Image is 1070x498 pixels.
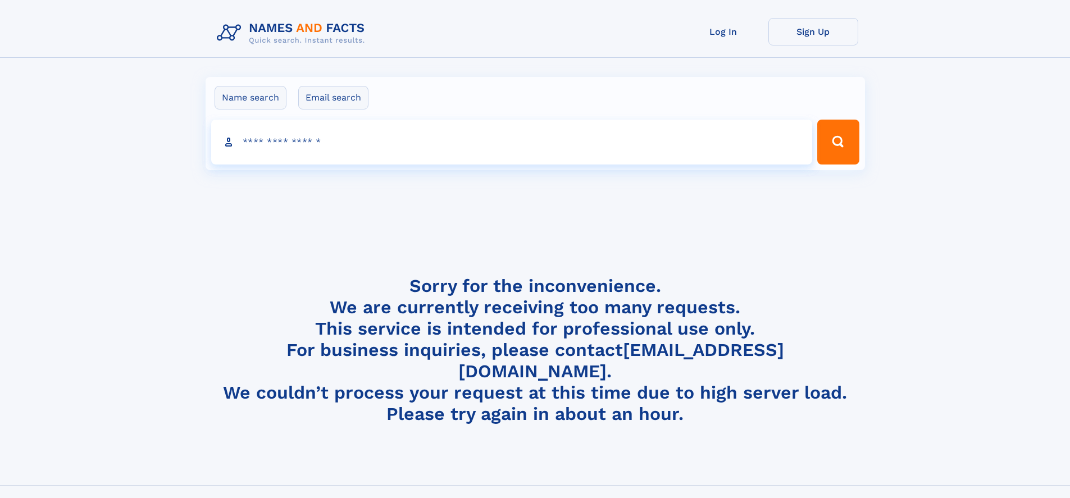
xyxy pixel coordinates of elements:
[212,275,858,425] h4: Sorry for the inconvenience. We are currently receiving too many requests. This service is intend...
[215,86,286,109] label: Name search
[212,18,374,48] img: Logo Names and Facts
[458,339,784,382] a: [EMAIL_ADDRESS][DOMAIN_NAME]
[679,18,768,45] a: Log In
[768,18,858,45] a: Sign Up
[211,120,813,165] input: search input
[298,86,368,109] label: Email search
[817,120,859,165] button: Search Button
